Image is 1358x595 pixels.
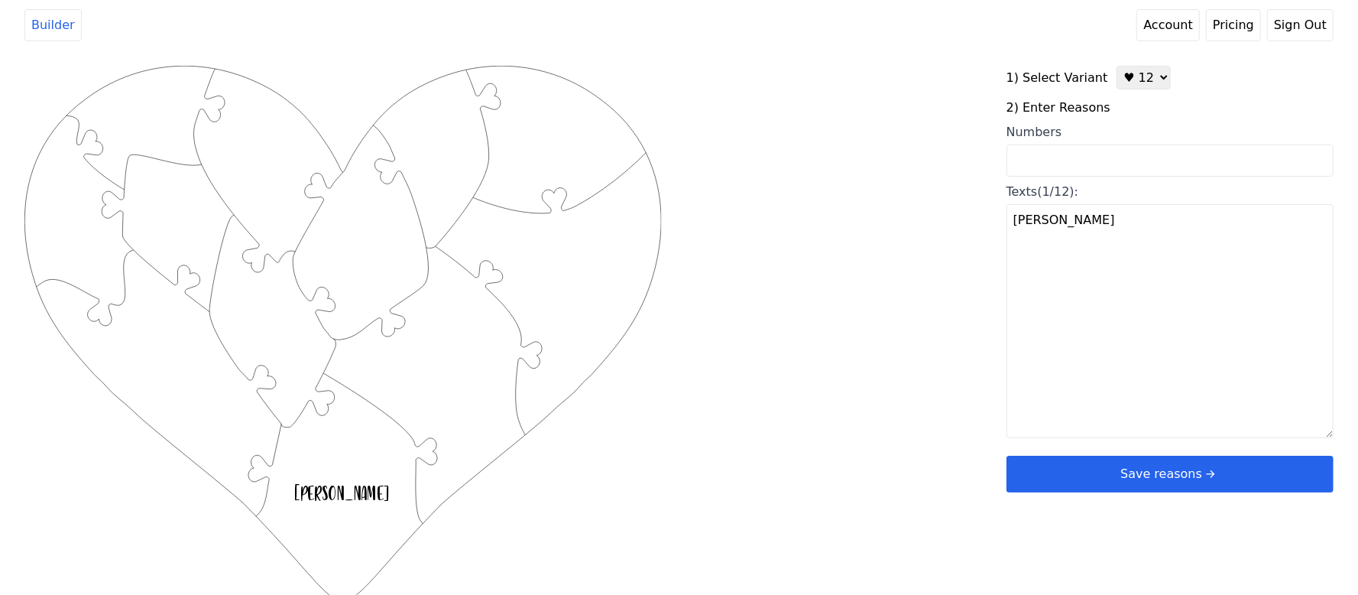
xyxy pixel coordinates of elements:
[1006,123,1334,141] div: Numbers
[1006,99,1334,117] label: 2) Enter Reasons
[1202,466,1219,483] svg: arrow right short
[24,9,82,41] a: Builder
[1006,204,1334,438] textarea: Texts(1/12):
[1267,9,1334,41] button: Sign Out
[1006,183,1334,201] div: Texts
[1136,9,1200,41] a: Account
[1006,456,1334,493] button: Save reasonsarrow right short
[295,483,391,506] text: [PERSON_NAME]
[1206,9,1261,41] a: Pricing
[1006,145,1334,177] input: Numbers
[1037,184,1078,199] span: (1/12):
[1006,69,1108,87] label: 1) Select Variant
